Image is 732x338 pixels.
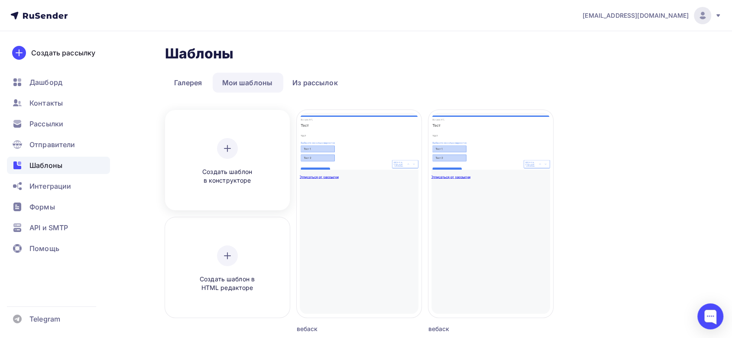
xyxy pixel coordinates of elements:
[7,74,110,91] a: Дашборд
[165,45,234,62] h2: Шаблоны
[7,136,110,153] a: Отправители
[29,222,68,233] span: API и SMTP
[29,119,63,129] span: Рассылки
[7,198,110,216] a: Формы
[283,73,347,93] a: Из рассылок
[7,115,110,132] a: Рассылки
[29,181,71,191] span: Интеграции
[186,167,269,185] span: Создать шаблон в конструкторе
[297,325,390,333] div: вебаск
[213,73,282,93] a: Мои шаблоны
[583,11,689,20] span: [EMAIL_ADDRESS][DOMAIN_NAME]
[29,77,62,87] span: Дашборд
[186,275,269,293] span: Создать шаблон в HTML редакторе
[165,73,211,93] a: Галерея
[29,243,59,254] span: Помощь
[29,98,63,108] span: Контакты
[29,314,60,324] span: Telegram
[29,202,55,212] span: Формы
[29,139,75,150] span: Отправители
[7,94,110,112] a: Контакты
[583,7,722,24] a: [EMAIL_ADDRESS][DOMAIN_NAME]
[7,157,110,174] a: Шаблоны
[29,160,62,171] span: Шаблоны
[428,325,522,333] div: вебаск
[31,48,95,58] div: Создать рассылку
